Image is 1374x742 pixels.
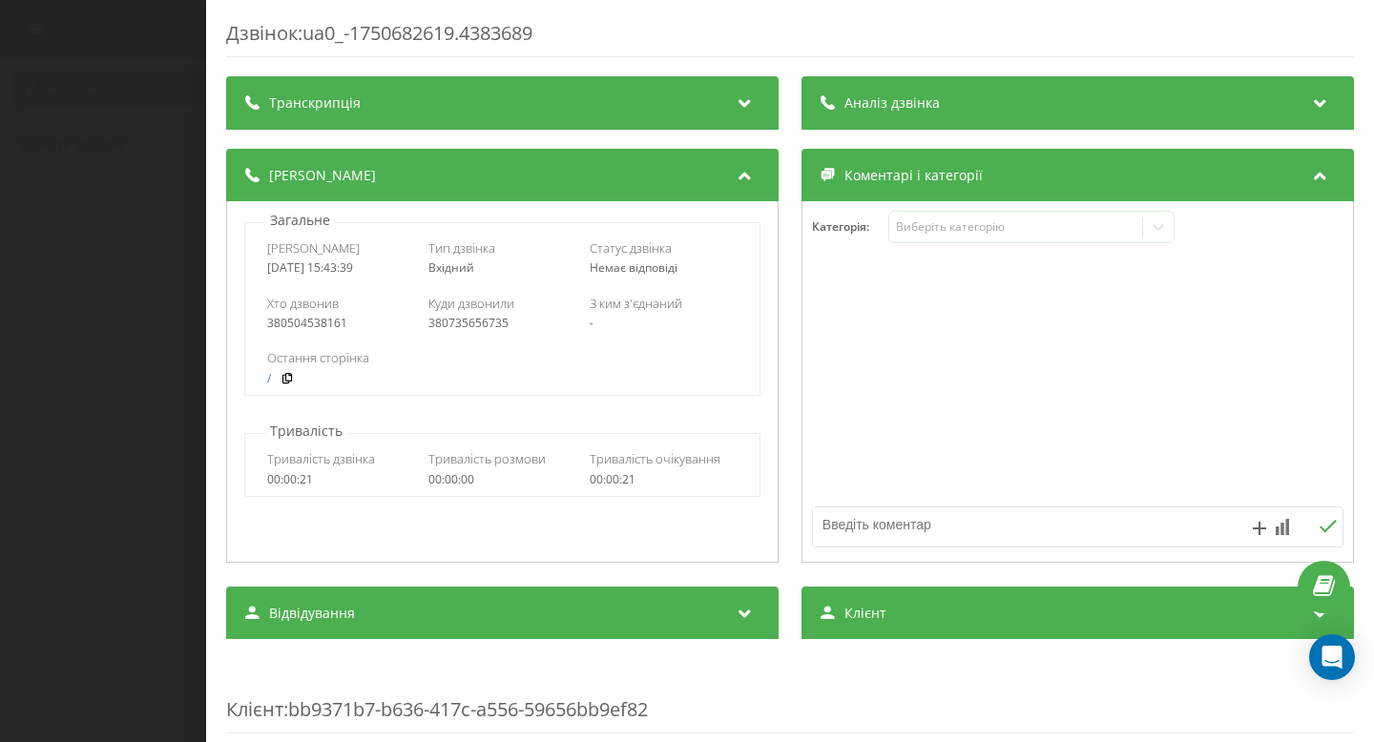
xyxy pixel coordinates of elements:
[844,604,886,623] span: Клієнт
[590,317,738,330] div: -
[428,259,474,276] span: Вхідний
[267,239,360,257] span: [PERSON_NAME]
[428,473,576,486] div: 00:00:00
[267,295,339,312] span: Хто дзвонив
[590,450,720,467] span: Тривалість очікування
[269,166,376,185] span: [PERSON_NAME]
[590,239,672,257] span: Статус дзвінка
[226,658,1354,733] div: : bb9371b7-b636-417c-a556-59656bb9ef82
[896,219,1135,235] div: Виберіть категорію
[267,349,369,366] span: Остання сторінка
[265,211,335,230] p: Загальне
[428,450,546,467] span: Тривалість розмови
[590,473,738,486] div: 00:00:21
[267,261,415,275] div: [DATE] 15:43:39
[265,422,347,441] p: Тривалість
[226,20,1354,57] div: Дзвінок : ua0_-1750682619.4383689
[226,696,283,722] span: Клієнт
[844,93,940,113] span: Аналіз дзвінка
[844,166,983,185] span: Коментарі і категорії
[1309,634,1355,680] div: Open Intercom Messenger
[267,450,375,467] span: Тривалість дзвінка
[267,473,415,486] div: 00:00:21
[428,317,576,330] div: 380735656735
[428,239,495,257] span: Тип дзвінка
[590,259,677,276] span: Немає відповіді
[428,295,514,312] span: Куди дзвонили
[812,220,888,234] h4: Категорія :
[269,604,355,623] span: Відвідування
[269,93,361,113] span: Транскрипція
[267,317,415,330] div: 380504538161
[267,372,271,385] a: /
[590,295,682,312] span: З ким з'єднаний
